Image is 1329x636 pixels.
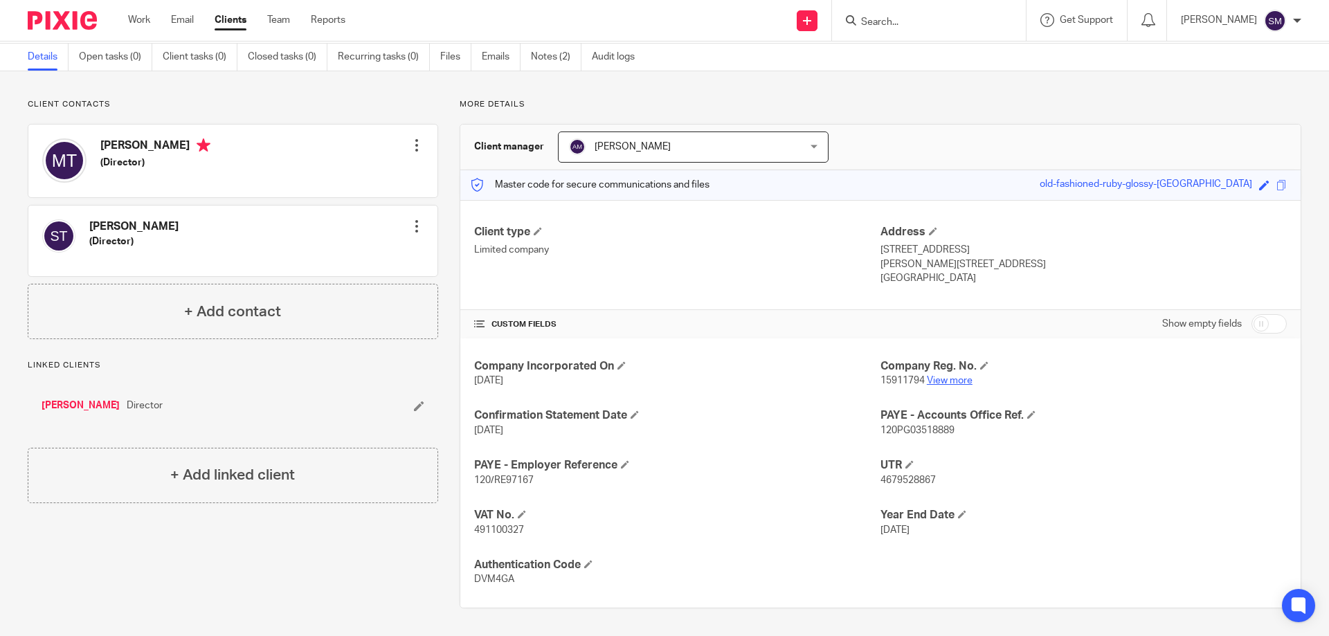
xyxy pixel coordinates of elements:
span: Get Support [1060,15,1113,25]
h4: Confirmation Statement Date [474,408,880,423]
h3: Client manager [474,140,544,154]
span: DVM4GA [474,574,514,584]
a: [PERSON_NAME] [42,399,120,412]
i: Primary [197,138,210,152]
p: [PERSON_NAME][STREET_ADDRESS] [880,257,1287,271]
span: [DATE] [474,426,503,435]
h4: + Add contact [184,301,281,322]
h5: (Director) [100,156,210,170]
p: Master code for secure communications and files [471,178,709,192]
h4: Company Incorporated On [474,359,880,374]
p: Linked clients [28,360,438,371]
span: 4679528867 [880,475,936,485]
span: 15911794 [880,376,925,385]
a: Reports [311,13,345,27]
span: 120/RE97167 [474,475,534,485]
p: [PERSON_NAME] [1181,13,1257,27]
h4: + Add linked client [170,464,295,486]
label: Show empty fields [1162,317,1242,331]
h4: VAT No. [474,508,880,523]
img: svg%3E [1264,10,1286,32]
h4: Year End Date [880,508,1287,523]
a: Closed tasks (0) [248,44,327,71]
div: old-fashioned-ruby-glossy-[GEOGRAPHIC_DATA] [1040,177,1252,193]
h4: Client type [474,225,880,239]
span: 491100327 [474,525,524,535]
a: Team [267,13,290,27]
a: Client tasks (0) [163,44,237,71]
h4: UTR [880,458,1287,473]
h4: [PERSON_NAME] [89,219,179,234]
a: Work [128,13,150,27]
a: Open tasks (0) [79,44,152,71]
p: Client contacts [28,99,438,110]
h4: [PERSON_NAME] [100,138,210,156]
a: Audit logs [592,44,645,71]
h4: PAYE - Accounts Office Ref. [880,408,1287,423]
p: More details [460,99,1301,110]
a: View more [927,376,973,385]
span: Director [127,399,163,412]
a: Notes (2) [531,44,581,71]
p: [GEOGRAPHIC_DATA] [880,271,1287,285]
h4: Company Reg. No. [880,359,1287,374]
a: Recurring tasks (0) [338,44,430,71]
a: Details [28,44,69,71]
span: [DATE] [880,525,910,535]
span: 120PG03518889 [880,426,955,435]
a: Emails [482,44,521,71]
h4: CUSTOM FIELDS [474,319,880,330]
img: svg%3E [42,138,87,183]
span: [PERSON_NAME] [595,142,671,152]
img: svg%3E [42,219,75,253]
img: svg%3E [569,138,586,155]
p: [STREET_ADDRESS] [880,243,1287,257]
img: Pixie [28,11,97,30]
h5: (Director) [89,235,179,248]
a: Clients [215,13,246,27]
h4: Address [880,225,1287,239]
a: Email [171,13,194,27]
span: [DATE] [474,376,503,385]
h4: Authentication Code [474,558,880,572]
p: Limited company [474,243,880,257]
input: Search [860,17,984,29]
a: Files [440,44,471,71]
h4: PAYE - Employer Reference [474,458,880,473]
